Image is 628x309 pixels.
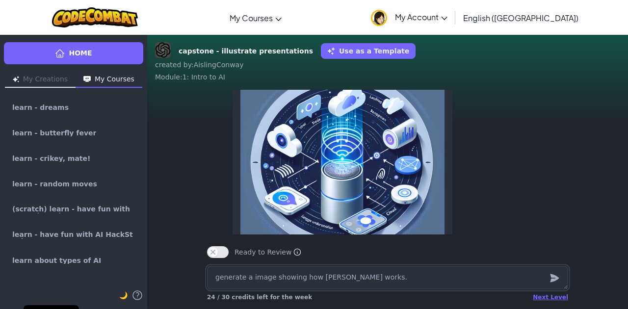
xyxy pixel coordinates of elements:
[321,43,416,59] button: Use as a Template
[119,289,128,301] button: 🌙
[230,13,273,23] span: My Courses
[12,231,135,239] span: learn - have fun with AI HackStack
[52,7,138,27] img: CodeCombat logo
[366,2,452,33] a: My Account
[4,147,143,170] a: learn - crikey, mate!
[155,72,620,82] div: Module : 1: Intro to AI
[155,42,171,58] img: DALL-E 3
[463,13,578,23] span: English ([GEOGRAPHIC_DATA])
[155,61,243,69] span: created by : AislingConway
[371,10,387,26] img: avatar
[4,96,143,119] a: learn - dreams
[12,206,135,213] span: (scratch) learn - have fun with AI HackStack
[207,294,312,301] span: 24 / 30 credits left for the week
[76,72,142,88] button: My Courses
[4,249,143,272] a: learn about types of AI
[4,223,143,247] a: learn - have fun with AI HackStack
[240,60,445,264] img: generated
[12,104,69,111] span: learn - dreams
[225,4,287,31] a: My Courses
[4,121,143,145] a: learn - butterfly fever
[458,4,583,31] a: English ([GEOGRAPHIC_DATA])
[179,46,313,56] strong: capstone - illustrate presentations
[119,291,128,299] span: 🌙
[69,48,92,58] span: Home
[235,247,301,257] span: Ready to Review
[12,155,90,162] span: learn - crikey, mate!
[4,274,143,298] a: AI HackStack Food Classifier
[12,257,101,264] span: learn about types of AI
[533,293,568,301] div: Next Level
[5,72,76,88] button: My Creations
[12,180,97,187] span: learn - random moves
[12,129,96,136] span: learn - butterfly fever
[13,76,19,82] img: Icon
[395,12,447,22] span: My Account
[4,198,143,221] a: (scratch) learn - have fun with AI HackStack
[83,76,91,82] img: Icon
[4,42,143,64] a: Home
[4,172,143,196] a: learn - random moves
